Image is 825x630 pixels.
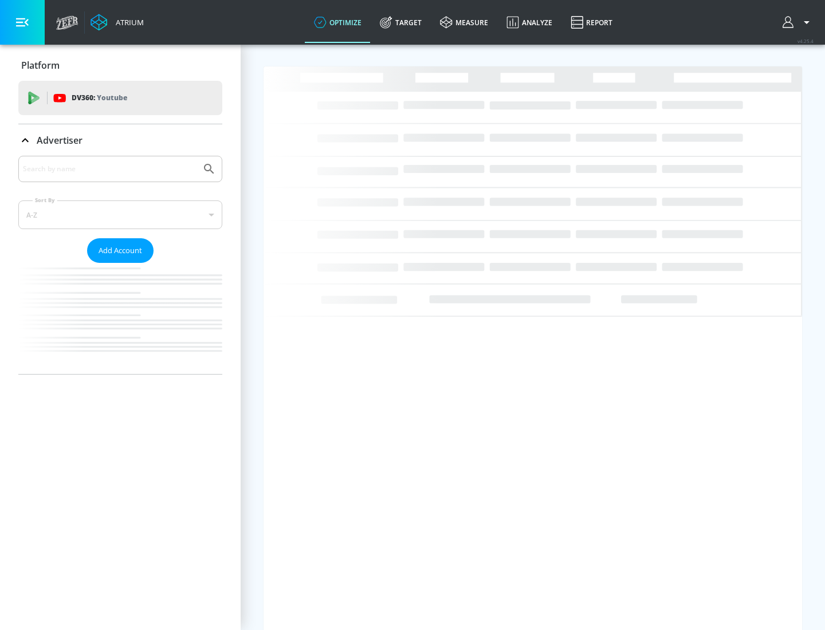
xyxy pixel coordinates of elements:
[18,81,222,115] div: DV360: Youtube
[497,2,561,43] a: Analyze
[18,263,222,374] nav: list of Advertiser
[561,2,622,43] a: Report
[111,17,144,27] div: Atrium
[72,92,127,104] p: DV360:
[18,200,222,229] div: A-Z
[21,59,60,72] p: Platform
[797,38,814,44] span: v 4.25.4
[23,162,197,176] input: Search by name
[37,134,82,147] p: Advertiser
[18,124,222,156] div: Advertiser
[91,14,144,31] a: Atrium
[371,2,431,43] a: Target
[305,2,371,43] a: optimize
[18,156,222,374] div: Advertiser
[18,49,222,81] div: Platform
[99,244,142,257] span: Add Account
[87,238,154,263] button: Add Account
[33,196,57,204] label: Sort By
[431,2,497,43] a: measure
[97,92,127,104] p: Youtube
